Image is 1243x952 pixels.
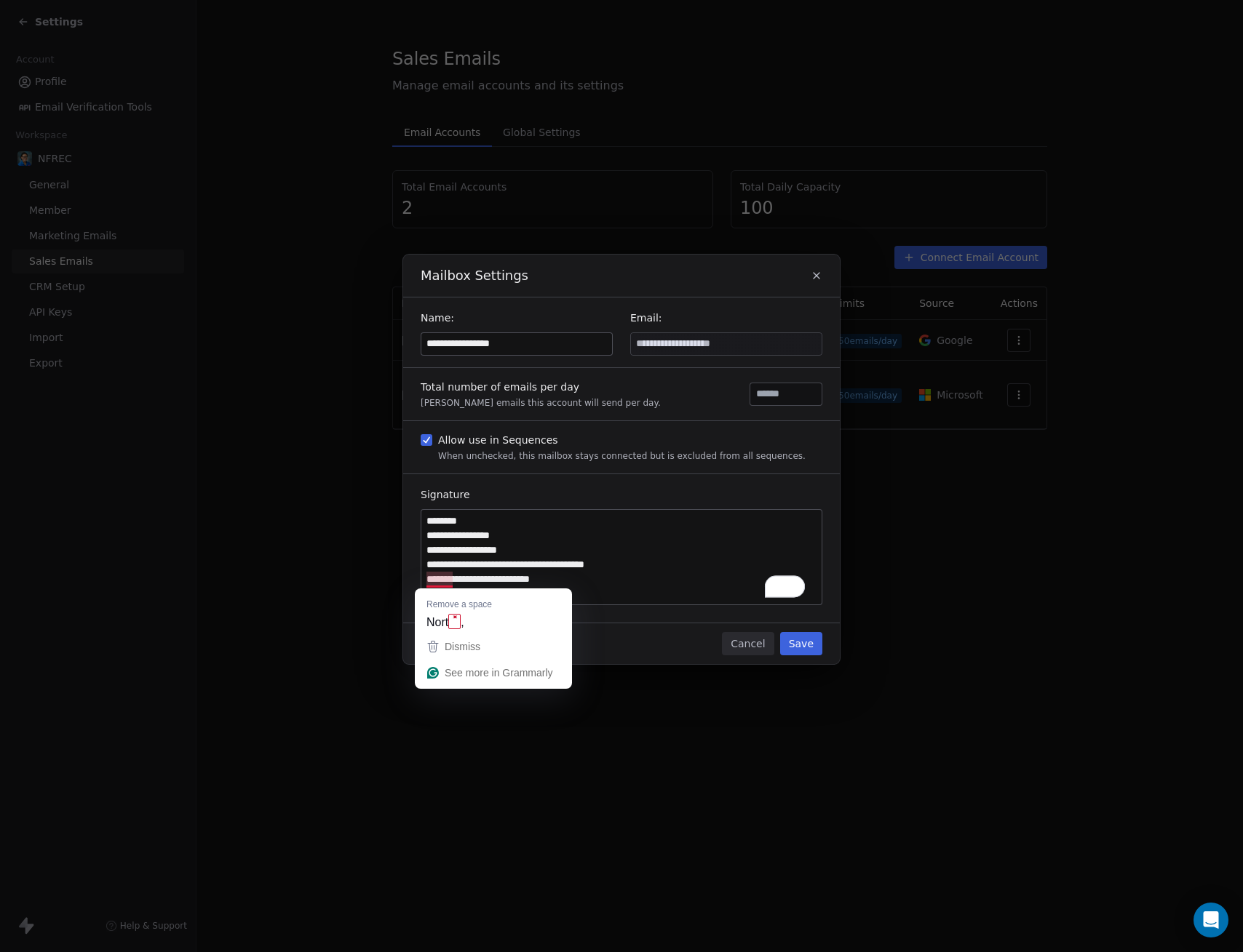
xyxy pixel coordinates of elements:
[780,632,822,655] button: Save
[630,312,662,324] span: Email:
[722,632,774,655] button: Cancel
[438,450,806,462] div: When unchecked, this mailbox stays connected but is excluded from all sequences.
[421,510,822,604] textarea: To enrich screen reader interactions, please activate Accessibility in Grammarly extension settings
[421,266,528,285] span: Mailbox Settings
[421,433,432,447] button: Allow use in SequencesWhen unchecked, this mailbox stays connected but is excluded from all seque...
[438,433,806,447] div: Allow use in Sequences
[421,312,454,324] span: Name:
[421,397,661,409] div: [PERSON_NAME] emails this account will send per day.
[421,380,661,394] div: Total number of emails per day
[421,489,470,500] span: Signature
